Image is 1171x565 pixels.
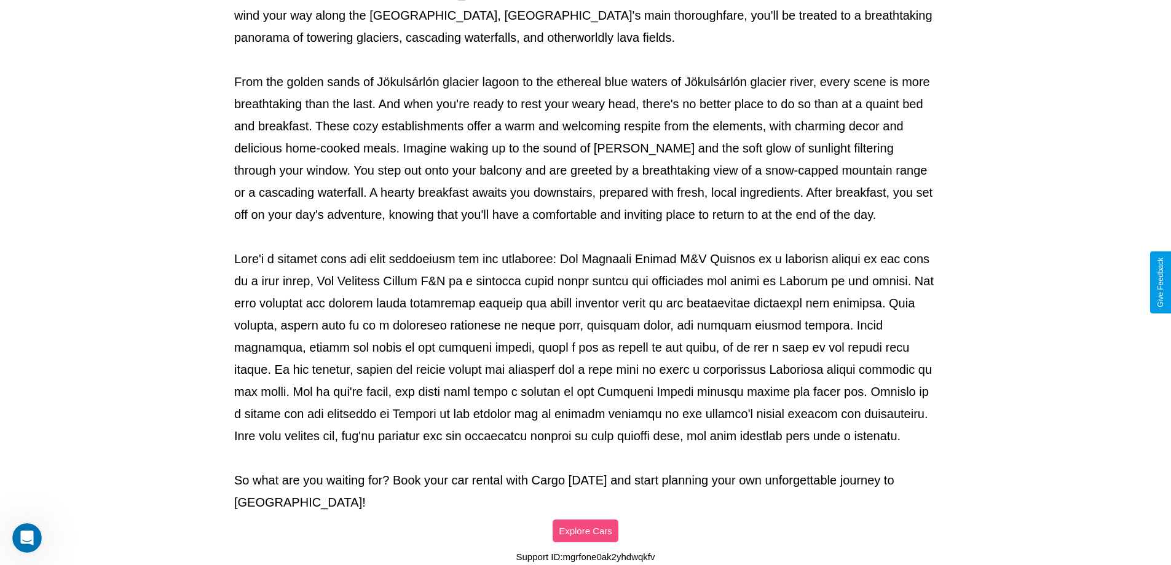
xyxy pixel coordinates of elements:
[1156,258,1165,307] div: Give Feedback
[12,523,42,553] iframe: Intercom live chat
[516,548,655,565] p: Support ID: mgrfone0ak2yhdwqkfv
[553,520,618,542] button: Explore Cars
